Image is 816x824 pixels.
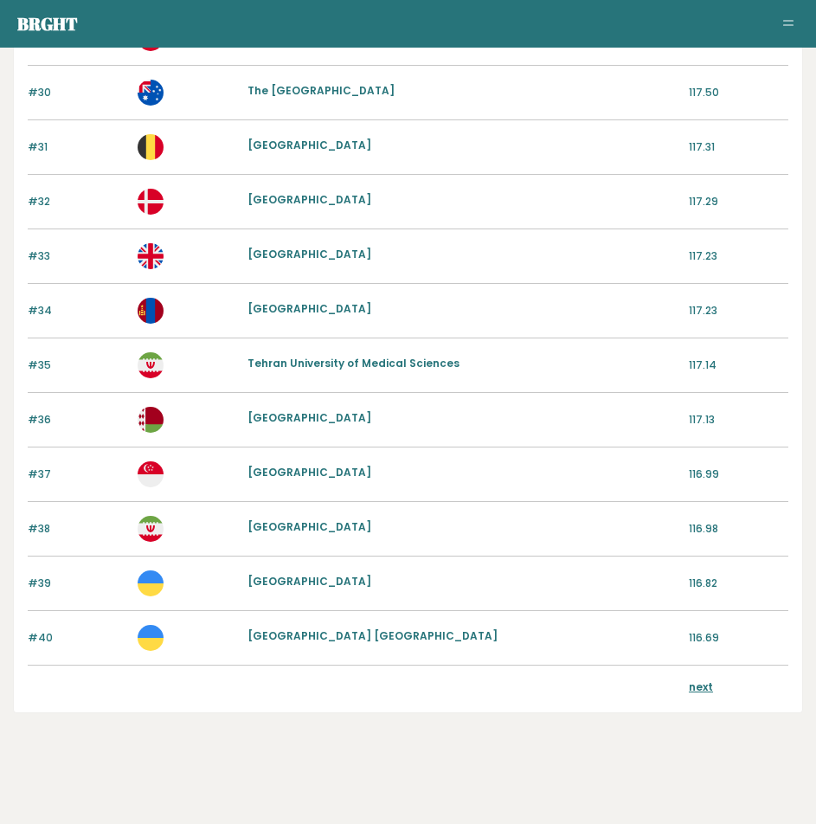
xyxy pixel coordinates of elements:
[247,301,371,316] a: [GEOGRAPHIC_DATA]
[28,576,127,591] p: #39
[138,407,164,433] img: by.svg
[28,630,127,646] p: #40
[247,192,371,207] a: [GEOGRAPHIC_DATA]
[138,134,164,160] img: be.svg
[247,465,371,480] a: [GEOGRAPHIC_DATA]
[138,461,164,487] img: sg.svg
[247,628,498,643] a: [GEOGRAPHIC_DATA] [GEOGRAPHIC_DATA]
[689,630,788,646] p: 116.69
[689,679,713,694] a: next
[138,189,164,215] img: dk.svg
[138,243,164,269] img: gb.svg
[138,80,164,106] img: au.svg
[138,298,164,324] img: mn.svg
[28,139,127,155] p: #31
[689,521,788,537] p: 116.98
[247,410,371,425] a: [GEOGRAPHIC_DATA]
[689,85,788,100] p: 117.50
[28,85,127,100] p: #30
[28,248,127,264] p: #33
[138,352,164,378] img: ir.svg
[138,625,164,651] img: ua.svg
[28,521,127,537] p: #38
[689,194,788,209] p: 117.29
[247,247,371,261] a: [GEOGRAPHIC_DATA]
[689,412,788,428] p: 117.13
[138,570,164,596] img: ua.svg
[689,303,788,319] p: 117.23
[778,14,799,35] button: Toggle navigation
[689,357,788,373] p: 117.14
[689,576,788,591] p: 116.82
[689,139,788,155] p: 117.31
[28,357,127,373] p: #35
[17,12,78,35] a: Brght
[247,356,459,370] a: Tehran University of Medical Sciences
[28,412,127,428] p: #36
[247,519,371,534] a: [GEOGRAPHIC_DATA]
[689,467,788,482] p: 116.99
[247,574,371,589] a: [GEOGRAPHIC_DATA]
[138,516,164,542] img: ir.svg
[689,248,788,264] p: 117.23
[28,303,127,319] p: #34
[28,194,127,209] p: #32
[247,83,395,98] a: The [GEOGRAPHIC_DATA]
[247,138,371,152] a: [GEOGRAPHIC_DATA]
[28,467,127,482] p: #37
